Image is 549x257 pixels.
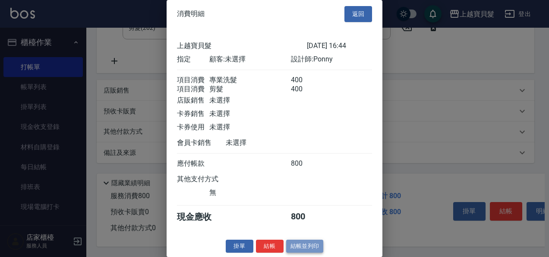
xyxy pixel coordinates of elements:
div: 未選擇 [209,109,290,119]
div: 剪髮 [209,85,290,94]
div: 未選擇 [209,123,290,132]
button: 返回 [344,6,372,22]
div: 顧客: 未選擇 [209,55,290,64]
div: 未選擇 [226,138,307,148]
div: 無 [209,188,290,197]
button: 結帳 [256,240,284,253]
div: 其他支付方式 [177,175,242,184]
div: 專業洗髮 [209,76,290,85]
div: 應付帳款 [177,159,209,168]
div: [DATE] 16:44 [307,42,372,51]
div: 400 [291,85,323,94]
div: 店販銷售 [177,96,209,105]
div: 現金應收 [177,211,226,223]
div: 卡券使用 [177,123,209,132]
div: 400 [291,76,323,85]
span: 消費明細 [177,10,205,18]
div: 未選擇 [209,96,290,105]
div: 800 [291,159,323,168]
div: 指定 [177,55,209,64]
div: 上越寶貝髮 [177,42,307,51]
div: 卡券銷售 [177,109,209,119]
div: 項目消費 [177,76,209,85]
div: 設計師: Ponny [291,55,372,64]
div: 會員卡銷售 [177,138,226,148]
div: 800 [291,211,323,223]
button: 掛單 [226,240,253,253]
div: 項目消費 [177,85,209,94]
button: 結帳並列印 [286,240,324,253]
